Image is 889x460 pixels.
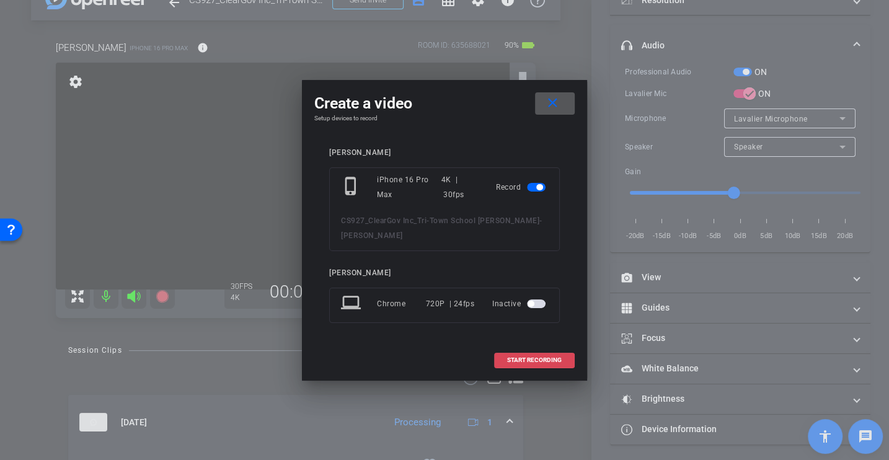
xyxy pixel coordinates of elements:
[314,92,575,115] div: Create a video
[545,95,560,111] mat-icon: close
[494,353,575,368] button: START RECORDING
[341,216,539,225] span: CS927_ClearGov Inc_Tri-Town School [PERSON_NAME]
[329,148,560,157] div: [PERSON_NAME]
[539,216,542,225] span: -
[377,293,426,315] div: Chrome
[341,176,363,198] mat-icon: phone_iphone
[377,172,441,202] div: iPhone 16 Pro Max
[329,268,560,278] div: [PERSON_NAME]
[496,172,548,202] div: Record
[441,172,478,202] div: 4K | 30fps
[341,231,403,240] span: [PERSON_NAME]
[341,293,363,315] mat-icon: laptop
[507,357,562,363] span: START RECORDING
[492,293,548,315] div: Inactive
[314,115,575,122] h4: Setup devices to record
[426,293,475,315] div: 720P | 24fps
